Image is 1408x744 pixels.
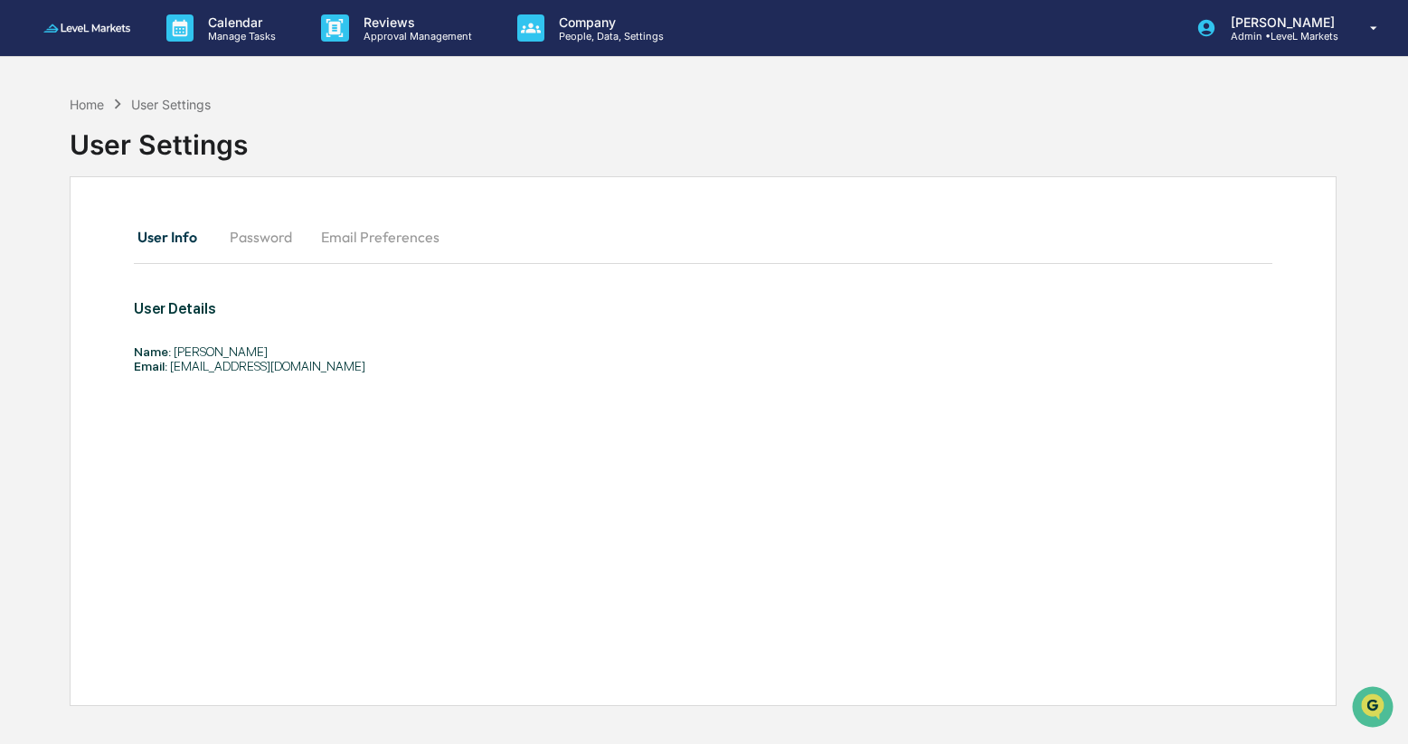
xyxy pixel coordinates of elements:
[1350,684,1399,733] iframe: Open customer support
[134,359,167,373] span: Email:
[349,14,481,30] p: Reviews
[134,344,1044,359] div: [PERSON_NAME]
[134,215,215,259] button: User Info
[307,215,454,259] button: Email Preferences
[18,42,47,71] img: Jack Rasmussen
[215,215,307,259] button: Password
[162,83,199,98] span: [DATE]
[58,336,148,351] span: [PERSON_NAME]
[349,30,481,42] p: Approval Management
[544,30,673,42] p: People, Data, Settings
[194,14,285,30] p: Calendar
[134,215,1272,259] div: secondary tabs example
[36,314,51,328] img: 1746055101610-c473b297-6a78-478c-a979-82029cc54cd1
[43,24,130,32] img: logo
[134,359,1044,373] div: [EMAIL_ADDRESS][DOMAIN_NAME]
[1216,30,1344,42] p: Admin • LeveL Markets
[134,300,1044,317] div: User Details
[67,232,304,319] p: Hi [PERSON_NAME]! Apologies for the delay, let me circle back with our engineers to see where the...
[152,83,158,98] span: •
[70,114,248,161] div: User Settings
[18,14,40,36] button: back
[544,14,673,30] p: Company
[47,14,69,36] img: Go home
[58,83,148,98] span: [PERSON_NAME]
[131,97,211,112] div: User Settings
[134,344,171,359] span: Name:
[70,97,104,112] div: Home
[118,131,320,174] div: Hey [PERSON_NAME] just following up on the NAQ issue.
[152,336,158,351] span: •
[292,187,329,202] span: [DATE]
[162,336,199,351] span: [DATE]
[313,557,335,579] button: Send
[118,384,320,579] div: Hey y'all. Thanks for the helpful video. I went to activate the User Task and sent a test email t...
[36,61,51,75] img: 1746055101610-c473b297-6a78-478c-a979-82029cc54cd1
[1216,14,1344,30] p: [PERSON_NAME]
[194,30,285,42] p: Manage Tasks
[18,296,47,325] img: Jack Rasmussen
